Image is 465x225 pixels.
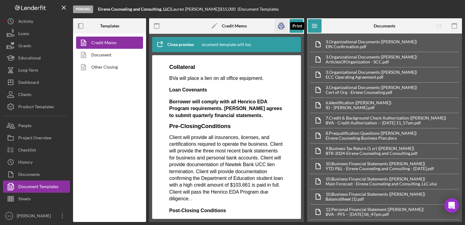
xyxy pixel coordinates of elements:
[326,70,417,75] div: 3. Organizational Documents ([PERSON_NAME])
[326,146,418,151] div: 9. Business Tax Return (1 yr) ([PERSON_NAME])
[18,156,33,170] div: History
[3,168,70,180] button: Documents
[326,177,437,181] div: 10. Business Financial Statements ([PERSON_NAME])
[3,132,70,144] button: Project Overview
[3,180,70,193] button: Document Templates
[220,6,236,12] span: $15,000
[3,156,70,168] button: History
[326,136,417,141] div: Eirene Counseling Business Plan.docx
[444,198,459,213] div: Open Intercom Messenger
[237,7,279,12] div: | Document Templates
[18,76,39,90] div: Dashboard
[98,6,170,12] b: Eirene Counseling and Consulting, LLC
[171,7,220,12] div: Lauren [PERSON_NAME] |
[18,193,31,206] div: Sheets
[326,100,391,105] div: 6. Identification ([PERSON_NAME])
[18,132,51,145] div: Project Overview
[18,168,40,182] div: Documents
[3,27,70,40] button: Loans
[3,120,70,132] button: People
[326,44,417,49] div: EIN Confirmation.pdf
[18,27,29,41] div: Loans
[326,85,417,90] div: 3. Organizational Documents ([PERSON_NAME])
[168,37,285,52] div: This is how your document template will look when completed
[326,39,417,44] div: 3. Organizational Documents ([PERSON_NAME])
[326,59,417,64] div: ArticlesOfOrganization - SCC.pdf
[76,49,140,61] a: Document
[3,88,70,101] button: Clients
[326,192,425,197] div: 10. Business Financial Statements ([PERSON_NAME])
[152,38,200,51] button: Close preview
[326,116,446,120] div: 7. Credit & Background Check Authorization ([PERSON_NAME])
[374,23,395,28] b: Documents
[100,23,119,28] b: Templates
[326,120,446,125] div: BVA - Credit Authorization -- [DATE] 11_57am.pdf
[18,64,38,78] div: Long-Term
[326,161,434,166] div: 10. Business Financial Statements ([PERSON_NAME])
[5,147,62,152] strong: Post-Closing Conditions
[18,40,31,53] div: Grants
[76,61,140,73] a: Other Closing
[326,75,417,80] div: ECC Operating Agreement.pdf
[326,151,418,156] div: BTR-2024-Eirene Counseling and Consulting.pdf
[167,38,194,51] div: Close preview
[3,52,70,64] button: Educational
[76,37,140,49] a: Credit Memo
[73,5,93,13] div: Pending
[3,210,70,222] button: SS[PERSON_NAME] Santa [PERSON_NAME]
[3,101,70,113] button: Product Templates
[18,144,36,158] div: Checklist
[326,55,417,59] div: 3. Organizational Documents ([PERSON_NAME])
[98,7,171,12] div: |
[7,214,11,218] text: SS
[18,52,41,66] div: Educational
[3,193,70,205] button: Sheets
[326,181,437,186] div: Main Forecast - Eirene Counseling and Consulting, LLC.xlsx
[18,101,54,114] div: Product Templates
[3,64,70,76] button: Long-Term
[3,40,70,52] button: Grants
[3,15,70,27] button: Activity
[326,131,417,136] div: 8. Prequalification Questions ([PERSON_NAME])
[18,15,33,29] div: Activity
[326,197,425,202] div: BalanceSheet (1).pdf
[164,61,289,213] iframe: Rich Text Area
[326,105,391,110] div: ID - [PERSON_NAME].pdf
[326,90,417,95] div: Cert of Org - Eirene Counseling.pdf
[222,23,247,28] b: Credit Memo
[326,212,424,217] div: BVA - PFS -- [DATE] 06_47pm.pdf
[3,76,70,88] button: Dashboard
[18,88,31,102] div: Clients
[18,180,58,194] div: Document Templates
[18,120,31,133] div: People
[3,144,70,156] button: Checklist
[326,207,424,212] div: 12. Personal Financial Statement ([PERSON_NAME])
[326,166,434,171] div: YTD P&L - Eirene Counseling and Consulting - [DATE].pdf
